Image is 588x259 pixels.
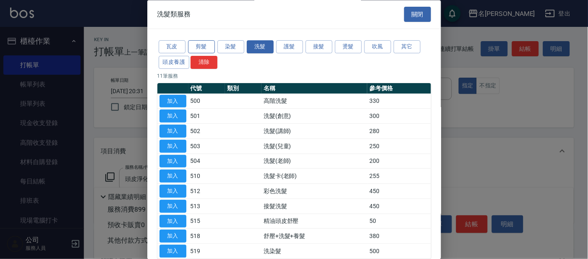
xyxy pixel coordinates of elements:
td: 504 [188,154,225,169]
td: 450 [367,199,431,214]
button: 護髮 [276,41,303,54]
td: 洗髮卡(老師) [261,169,367,184]
button: 染髮 [217,41,244,54]
td: 接髮洗髮 [261,199,367,214]
td: 450 [367,184,431,199]
button: 吹風 [364,41,391,54]
td: 500 [188,94,225,109]
td: 515 [188,214,225,229]
td: 洗髮(講師) [261,124,367,139]
td: 501 [188,109,225,124]
button: 加入 [159,95,186,108]
td: 彩色洗髮 [261,184,367,199]
td: 518 [188,229,225,244]
td: 380 [367,229,431,244]
td: 50 [367,214,431,229]
td: 200 [367,154,431,169]
button: 加入 [159,230,186,243]
td: 300 [367,109,431,124]
td: 500 [367,244,431,259]
button: 清除 [191,56,217,69]
th: 參考價格 [367,83,431,94]
button: 頭皮養護 [159,56,190,69]
button: 加入 [159,155,186,168]
th: 名稱 [261,83,367,94]
span: 洗髮類服務 [157,10,191,18]
button: 接髮 [306,41,332,54]
td: 洗染髮 [261,244,367,259]
button: 洗髮 [247,41,274,54]
td: 280 [367,124,431,139]
p: 11 筆服務 [157,72,431,80]
td: 502 [188,124,225,139]
td: 250 [367,139,431,154]
td: 255 [367,169,431,184]
td: 洗髮(老師) [261,154,367,169]
button: 加入 [159,170,186,183]
button: 其它 [394,41,421,54]
td: 503 [188,139,225,154]
th: 類別 [225,83,261,94]
button: 加入 [159,215,186,228]
td: 精油頭皮舒壓 [261,214,367,229]
button: 瓦皮 [159,41,186,54]
td: 519 [188,244,225,259]
td: 513 [188,199,225,214]
td: 512 [188,184,225,199]
button: 加入 [159,185,186,198]
th: 代號 [188,83,225,94]
button: 加入 [159,245,186,258]
button: 剪髮 [188,41,215,54]
button: 加入 [159,125,186,138]
button: 加入 [159,110,186,123]
td: 510 [188,169,225,184]
td: 洗髮(兒童) [261,139,367,154]
button: 關閉 [404,7,431,22]
button: 加入 [159,200,186,213]
td: 洗髮(創意) [261,109,367,124]
td: 舒壓+洗髮+養髮 [261,229,367,244]
button: 燙髮 [335,41,362,54]
td: 330 [367,94,431,109]
button: 加入 [159,140,186,153]
td: 高階洗髮 [261,94,367,109]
